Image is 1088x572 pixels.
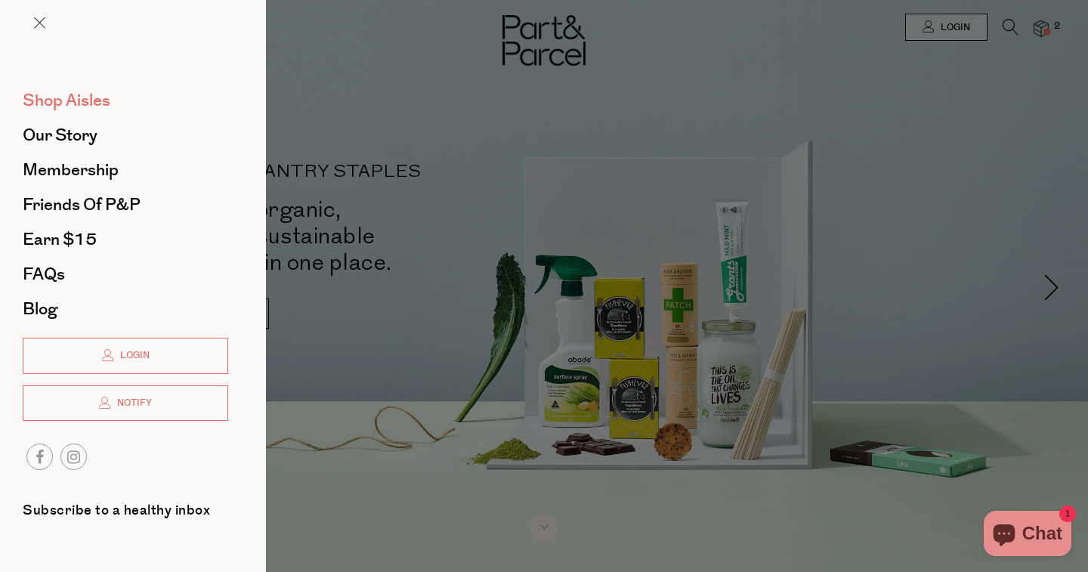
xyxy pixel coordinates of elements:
span: Earn $15 [23,227,97,252]
a: Membership [23,162,228,178]
span: Blog [23,297,57,321]
a: Login [23,338,228,374]
a: Earn $15 [23,231,228,248]
span: Notify [113,397,152,410]
a: Notify [23,385,228,422]
label: Subscribe to a healthy inbox [23,504,210,523]
a: FAQs [23,266,228,283]
span: FAQs [23,262,65,286]
span: Friends of P&P [23,193,141,217]
span: Login [116,349,150,362]
a: Friends of P&P [23,196,228,213]
a: Our Story [23,127,228,144]
span: Our Story [23,123,97,147]
span: Shop Aisles [23,88,110,113]
a: Blog [23,301,228,317]
inbox-online-store-chat: Shopify online store chat [979,511,1076,560]
a: Shop Aisles [23,92,228,109]
span: Membership [23,158,119,182]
